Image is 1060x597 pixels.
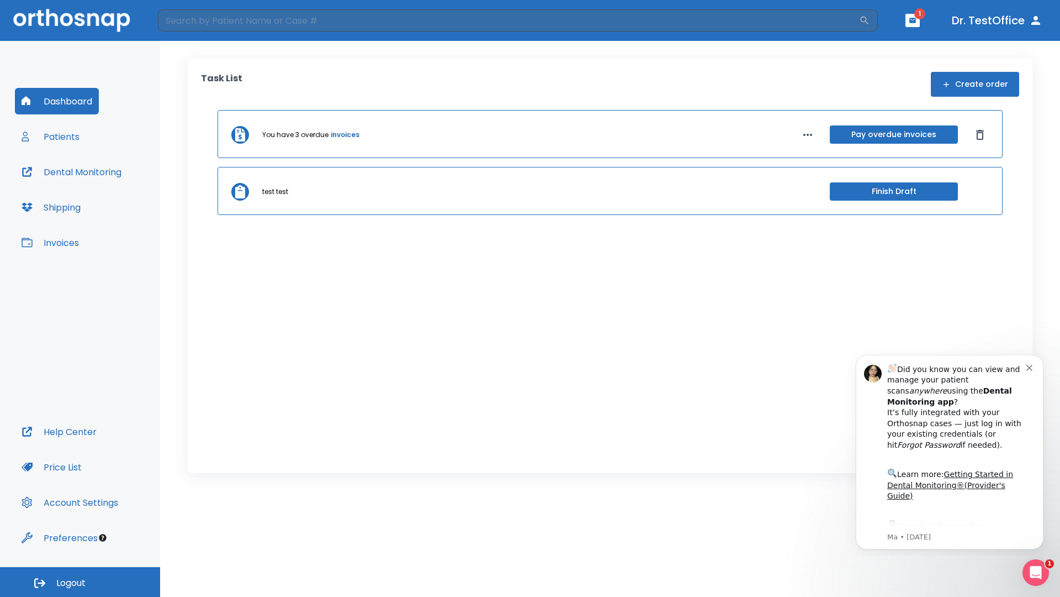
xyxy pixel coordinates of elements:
[971,126,989,144] button: Dismiss
[15,229,86,256] button: Invoices
[15,418,103,445] button: Help Center
[15,454,88,480] button: Price List
[48,174,187,230] div: Download the app: | ​ Let us know if you need help getting started!
[98,533,108,543] div: Tooltip anchor
[48,176,146,196] a: App Store
[56,577,86,589] span: Logout
[13,9,130,32] img: Orthosnap
[15,194,87,221] button: Shipping
[830,125,958,144] button: Pay overdue invoices
[15,159,128,185] button: Dental Monitoring
[158,9,859,32] input: Search by Patient Name or Case #
[15,525,104,551] button: Preferences
[1045,559,1054,568] span: 1
[331,130,359,140] a: invoices
[931,72,1019,97] button: Create order
[15,489,125,516] button: Account Settings
[830,182,958,201] button: Finish Draft
[1022,559,1049,586] iframe: Intercom live chat
[15,88,99,114] button: Dashboard
[262,187,288,197] p: test test
[914,8,925,19] span: 1
[201,72,242,97] p: Task List
[947,11,1047,30] button: Dr. TestOffice
[187,17,196,26] button: Dismiss notification
[48,187,187,197] p: Message from Ma, sent 7w ago
[15,123,86,150] button: Patients
[839,345,1060,556] iframe: Intercom notifications message
[262,130,328,140] p: You have 3 overdue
